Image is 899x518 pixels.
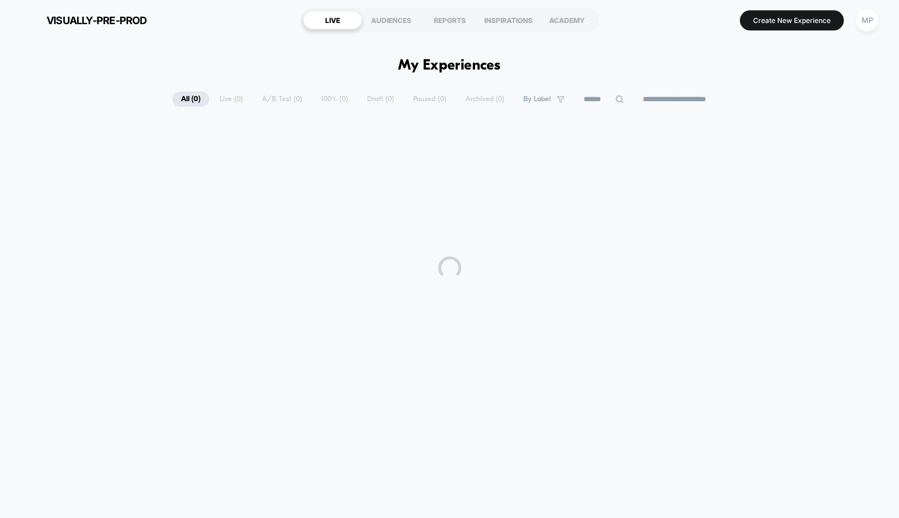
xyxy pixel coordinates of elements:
div: INSPIRATIONS [479,11,538,29]
span: visually-pre-prod [47,14,147,26]
div: ACADEMY [538,11,596,29]
button: MP [852,9,882,32]
span: By Label [523,95,551,103]
span: All ( 0 ) [172,91,209,107]
div: LIVE [303,11,362,29]
h1: My Experiences [398,57,501,74]
button: Create New Experience [740,10,844,30]
div: REPORTS [420,11,479,29]
button: visually-pre-prod [17,11,151,29]
div: MP [856,9,878,32]
div: AUDIENCES [362,11,420,29]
